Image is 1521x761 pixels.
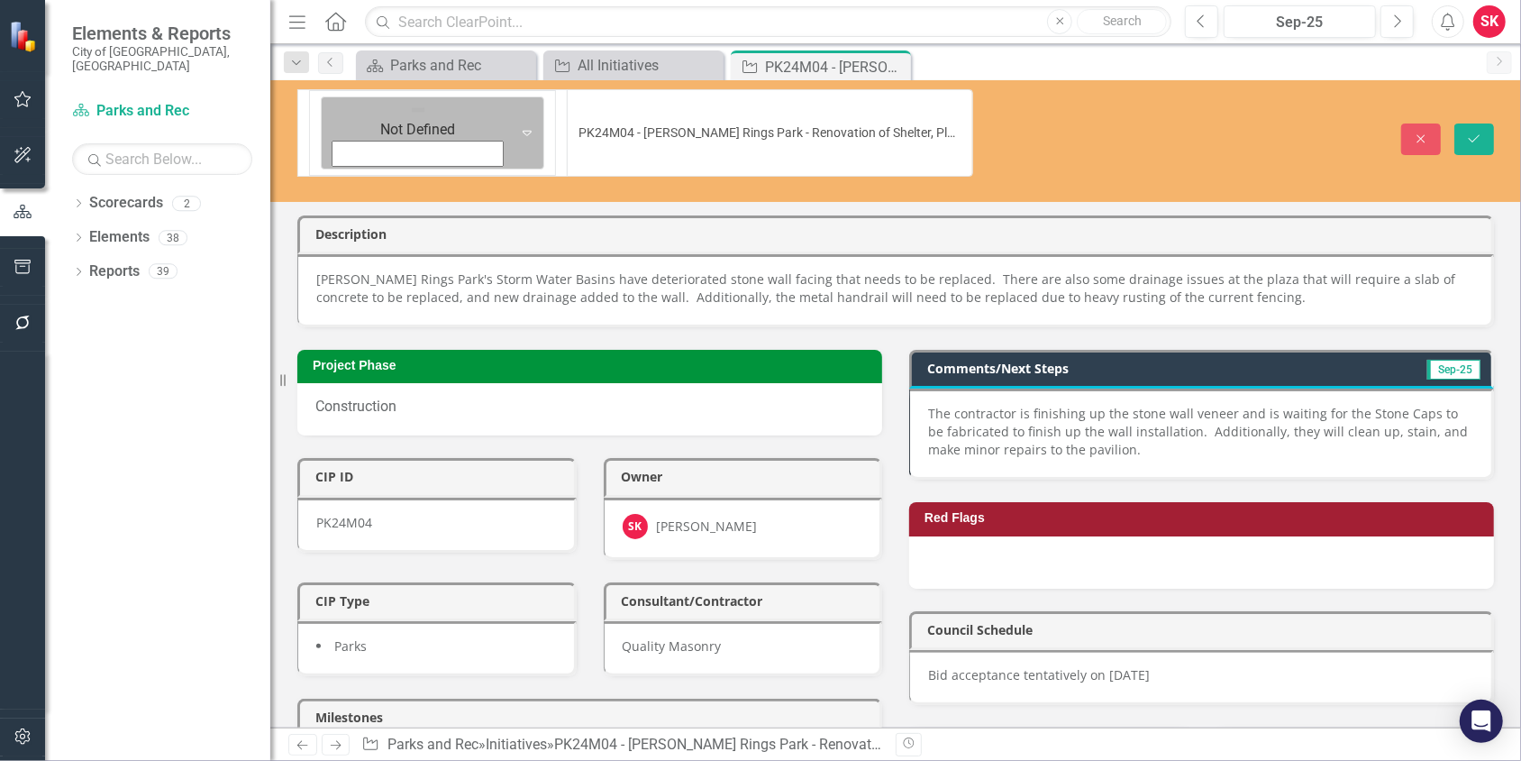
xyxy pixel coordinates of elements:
button: Sep-25 [1224,5,1376,38]
a: Elements [89,227,150,248]
h3: CIP Type [315,594,565,608]
h3: Owner [622,470,871,483]
h3: Milestones [315,711,870,724]
div: Open Intercom Messenger [1460,700,1503,743]
div: 38 [159,230,187,245]
h3: Project Phase [313,359,873,372]
div: All Initiatives [578,54,719,77]
div: Sep-25 [1230,12,1370,33]
p: The contractor is finishing up the stone wall veneer and is waiting for the Stone Caps to be fabr... [928,405,1473,459]
h3: Red Flags [924,511,1485,525]
input: Search Below... [72,143,252,175]
button: SK [1473,5,1506,38]
span: Construction [315,398,396,415]
div: 2 [172,196,201,211]
div: PK24M04 - [PERSON_NAME] Rings Park - Renovation of Shelter, Plaza, and Storm Basin Walls [554,736,1149,753]
span: Elements & Reports [72,23,252,44]
h3: Description [315,227,1482,241]
img: ClearPoint Strategy [9,21,41,52]
div: 39 [149,264,178,280]
span: Parks [334,637,367,655]
h3: Comments/Next Steps [927,362,1327,375]
h3: Council Schedule [927,623,1482,637]
input: Search ClearPoint... [365,6,1171,38]
a: Parks and Rec [387,736,478,753]
a: Parks and Rec [360,54,532,77]
a: Reports [89,261,140,282]
div: [PERSON_NAME] [657,518,758,536]
a: Initiatives [486,736,547,753]
h3: CIP ID [315,470,565,483]
h3: Consultant/Contractor [622,594,871,608]
p: [PERSON_NAME] Rings Park's Storm Water Basins have deteriorated stone wall facing that needs to b... [316,270,1473,307]
a: Parks and Rec [72,101,252,122]
button: Search [1077,9,1167,34]
span: Quality Masonry [623,637,722,655]
div: PK24M04 - [PERSON_NAME] Rings Park - Renovation of Shelter, Plaza, and Storm Basin Walls [765,56,906,78]
div: SK [623,514,648,539]
a: Scorecards [89,193,163,214]
span: Search [1103,14,1142,28]
input: This field is required [567,89,972,177]
div: Parks and Rec [390,54,532,77]
img: Not Defined [409,101,427,119]
span: PK24M04 [316,514,372,531]
small: City of [GEOGRAPHIC_DATA], [GEOGRAPHIC_DATA] [72,44,252,74]
span: Sep-25 [1427,360,1480,380]
div: » » [361,735,882,756]
a: All Initiatives [548,54,719,77]
p: Bid acceptance tentatively on [DATE] [928,666,1473,684]
div: Not Defined [333,120,502,141]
